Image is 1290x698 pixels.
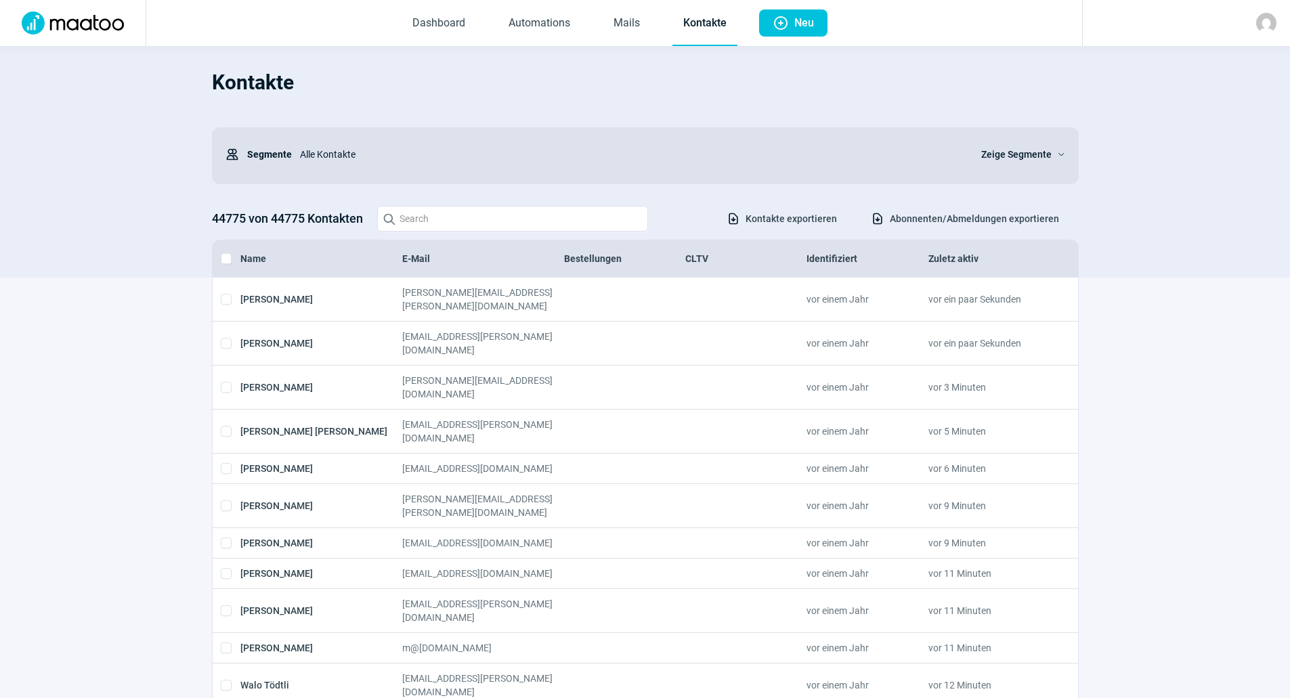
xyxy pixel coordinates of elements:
h1: Kontakte [212,60,1079,106]
button: Abonnenten/Abmeldungen exportieren [857,207,1073,230]
img: Logo [14,12,132,35]
div: vor 6 Minuten [928,462,1050,475]
div: vor einem Jahr [807,374,928,401]
div: [PERSON_NAME] [240,641,402,655]
div: [EMAIL_ADDRESS][DOMAIN_NAME] [402,462,564,475]
div: [PERSON_NAME] [240,492,402,519]
div: [PERSON_NAME] [240,462,402,475]
button: Kontakte exportieren [712,207,851,230]
div: E-Mail [402,252,564,265]
div: Name [240,252,402,265]
div: [PERSON_NAME] [240,374,402,401]
div: [PERSON_NAME][EMAIL_ADDRESS][DOMAIN_NAME] [402,374,564,401]
div: vor ein paar Sekunden [928,330,1050,357]
div: Zuletz aktiv [928,252,1050,265]
div: vor einem Jahr [807,492,928,519]
div: [EMAIL_ADDRESS][DOMAIN_NAME] [402,536,564,550]
a: Kontakte [672,1,737,46]
img: avatar [1256,13,1276,33]
div: vor einem Jahr [807,330,928,357]
div: vor ein paar Sekunden [928,286,1050,313]
div: [PERSON_NAME] [240,330,402,357]
div: Alle Kontakte [292,141,965,168]
input: Search [377,206,648,232]
div: vor einem Jahr [807,641,928,655]
div: [PERSON_NAME] [240,536,402,550]
div: [EMAIL_ADDRESS][PERSON_NAME][DOMAIN_NAME] [402,597,564,624]
div: [PERSON_NAME][EMAIL_ADDRESS][PERSON_NAME][DOMAIN_NAME] [402,286,564,313]
span: Abonnenten/Abmeldungen exportieren [890,208,1059,230]
a: Automations [498,1,581,46]
div: vor 9 Minuten [928,536,1050,550]
div: vor 5 Minuten [928,418,1050,445]
div: vor einem Jahr [807,286,928,313]
div: [EMAIL_ADDRESS][PERSON_NAME][DOMAIN_NAME] [402,330,564,357]
span: Zeige Segmente [981,146,1052,162]
div: vor 11 Minuten [928,641,1050,655]
div: [PERSON_NAME] [240,567,402,580]
div: [EMAIL_ADDRESS][DOMAIN_NAME] [402,567,564,580]
button: Neu [759,9,827,37]
div: vor 9 Minuten [928,492,1050,519]
div: m@[DOMAIN_NAME] [402,641,564,655]
div: vor einem Jahr [807,567,928,580]
div: [PERSON_NAME] [PERSON_NAME] [240,418,402,445]
span: Kontakte exportieren [746,208,837,230]
a: Dashboard [402,1,476,46]
div: Bestellungen [564,252,685,265]
div: CLTV [685,252,807,265]
div: vor einem Jahr [807,418,928,445]
div: vor 11 Minuten [928,597,1050,624]
span: Neu [794,9,814,37]
div: Segmente [225,141,292,168]
div: vor 11 Minuten [928,567,1050,580]
div: [PERSON_NAME] [240,286,402,313]
div: [EMAIL_ADDRESS][PERSON_NAME][DOMAIN_NAME] [402,418,564,445]
div: [PERSON_NAME][EMAIL_ADDRESS][PERSON_NAME][DOMAIN_NAME] [402,492,564,519]
h3: 44775 von 44775 Kontakten [212,208,364,230]
div: vor einem Jahr [807,462,928,475]
div: [PERSON_NAME] [240,597,402,624]
div: Identifiziert [807,252,928,265]
div: vor einem Jahr [807,536,928,550]
a: Mails [603,1,651,46]
div: vor einem Jahr [807,597,928,624]
div: vor 3 Minuten [928,374,1050,401]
